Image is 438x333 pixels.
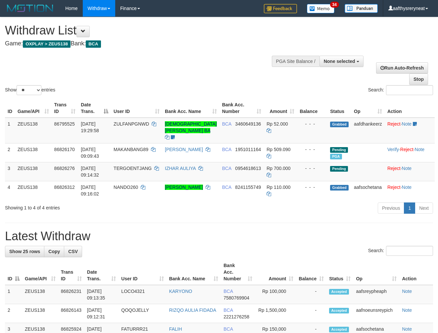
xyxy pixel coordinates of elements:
[119,304,166,323] td: QOQOJELLY
[119,285,166,304] td: LOCO4321
[353,285,399,304] td: aafsreypheaph
[385,181,435,200] td: ·
[17,85,41,95] select: Showentries
[387,147,399,152] a: Verify
[404,202,415,214] a: 1
[5,85,55,95] label: Show entries
[58,304,84,323] td: 86826143
[235,147,261,152] span: Copy 1951011164 to clipboard
[272,56,319,67] div: PGA Site Balance /
[235,166,261,171] span: Copy 0954618613 to clipboard
[5,118,15,143] td: 1
[399,259,433,285] th: Action
[300,146,325,153] div: - - -
[345,4,378,13] img: panduan.png
[223,314,249,319] span: Copy 2221276258 to clipboard
[15,118,52,143] td: ZEUS138
[351,181,385,200] td: aafsochetana
[296,285,326,304] td: -
[5,304,22,323] td: 2
[54,185,75,190] span: 86826312
[255,304,296,323] td: Rp 1,500,000
[400,147,414,152] a: Reject
[329,327,349,332] span: Accepted
[351,99,385,118] th: Op: activate to sort column ascending
[114,166,152,171] span: TERGOENTJANG
[15,143,52,162] td: ZEUS138
[385,143,435,162] td: · ·
[52,99,78,118] th: Trans ID: activate to sort column ascending
[111,99,162,118] th: User ID: activate to sort column ascending
[376,62,428,74] a: Run Auto-Refresh
[165,147,203,152] a: [PERSON_NAME]
[264,4,297,13] img: Feedback.jpg
[48,249,60,254] span: Copy
[387,121,401,127] a: Reject
[15,162,52,181] td: ZEUS138
[119,259,166,285] th: User ID: activate to sort column ascending
[330,166,348,172] span: Pending
[300,184,325,191] div: - - -
[222,185,231,190] span: BCA
[5,40,285,47] h4: Game: Bank:
[326,259,353,285] th: Status: activate to sort column ascending
[22,285,58,304] td: ZEUS138
[9,249,40,254] span: Show 25 rows
[402,166,412,171] a: Note
[368,246,433,256] label: Search:
[329,308,349,313] span: Accepted
[330,154,342,159] span: Marked by aafnoeunsreypich
[5,202,177,211] div: Showing 1 to 4 of 4 entries
[68,249,78,254] span: CSV
[327,99,351,118] th: Status
[5,24,285,37] h1: Withdraw List
[15,99,52,118] th: Game/API: activate to sort column ascending
[5,246,44,257] a: Show 25 rows
[5,285,22,304] td: 1
[58,285,84,304] td: 86826231
[223,289,233,294] span: BCA
[353,304,399,323] td: aafnoeunsreypich
[84,304,119,323] td: [DATE] 09:12:31
[221,259,255,285] th: Bank Acc. Number: activate to sort column ascending
[368,85,433,95] label: Search:
[409,74,428,85] a: Stop
[54,147,75,152] span: 86826170
[54,121,75,127] span: 86795525
[114,121,149,127] span: ZULFANPGNWD
[165,121,217,133] a: [DEMOGRAPHIC_DATA][PERSON_NAME] BA
[81,121,99,133] span: [DATE] 19:29:58
[167,259,221,285] th: Bank Acc. Name: activate to sort column ascending
[330,2,339,8] span: 34
[5,99,15,118] th: ID
[44,246,64,257] a: Copy
[81,166,99,178] span: [DATE] 09:14:32
[296,259,326,285] th: Balance: activate to sort column ascending
[330,147,348,153] span: Pending
[5,143,15,162] td: 2
[235,185,261,190] span: Copy 8241155749 to clipboard
[297,99,327,118] th: Balance
[267,121,288,127] span: Rp 52.000
[223,295,249,301] span: Copy 7580769904 to clipboard
[402,307,412,313] a: Note
[5,162,15,181] td: 3
[84,285,119,304] td: [DATE] 09:13:35
[387,166,401,171] a: Reject
[267,147,290,152] span: Rp 509.090
[114,185,138,190] span: NANDO260
[385,118,435,143] td: ·
[86,40,101,48] span: BCA
[54,166,75,171] span: 86826276
[415,202,433,214] a: Next
[5,181,15,200] td: 4
[386,246,433,256] input: Search:
[255,259,296,285] th: Amount: activate to sort column ascending
[319,56,364,67] button: None selected
[378,202,404,214] a: Previous
[165,185,203,190] a: [PERSON_NAME]
[169,307,216,313] a: RIZQO AULIA FIDADA
[219,99,264,118] th: Bank Acc. Number: activate to sort column ascending
[402,289,412,294] a: Note
[222,147,231,152] span: BCA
